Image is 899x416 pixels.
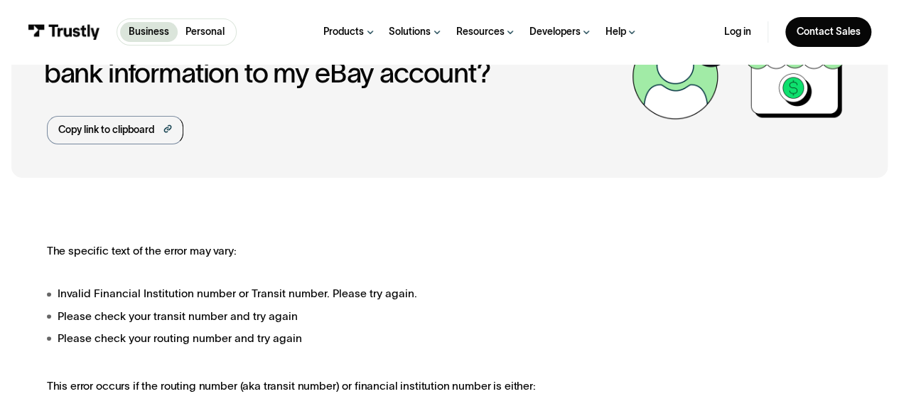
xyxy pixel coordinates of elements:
div: Solutions [389,26,431,38]
div: Products [323,26,364,38]
p: Business [129,25,169,40]
div: Resources [456,26,504,38]
div: Help [605,26,626,38]
div: Copy link to clipboard [58,123,154,138]
p: The specific text of the error may vary: [47,245,566,258]
a: Contact Sales [785,17,871,46]
li: Please check your routing number and try again [47,330,566,346]
a: Copy link to clipboard [47,116,183,144]
a: Business [120,22,177,42]
li: Invalid Financial Institution number or Transit number. Please try again. [47,285,566,302]
p: This error occurs if the routing number (aka transit number) or financial institution number is e... [47,380,566,393]
img: Trustly Logo [28,24,100,39]
div: Developers [529,26,581,38]
p: Personal [185,25,225,40]
a: Log in [724,26,751,38]
div: Contact Sales [796,26,860,38]
li: Please check your transit number and try again [47,308,566,324]
a: Personal [178,22,233,42]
